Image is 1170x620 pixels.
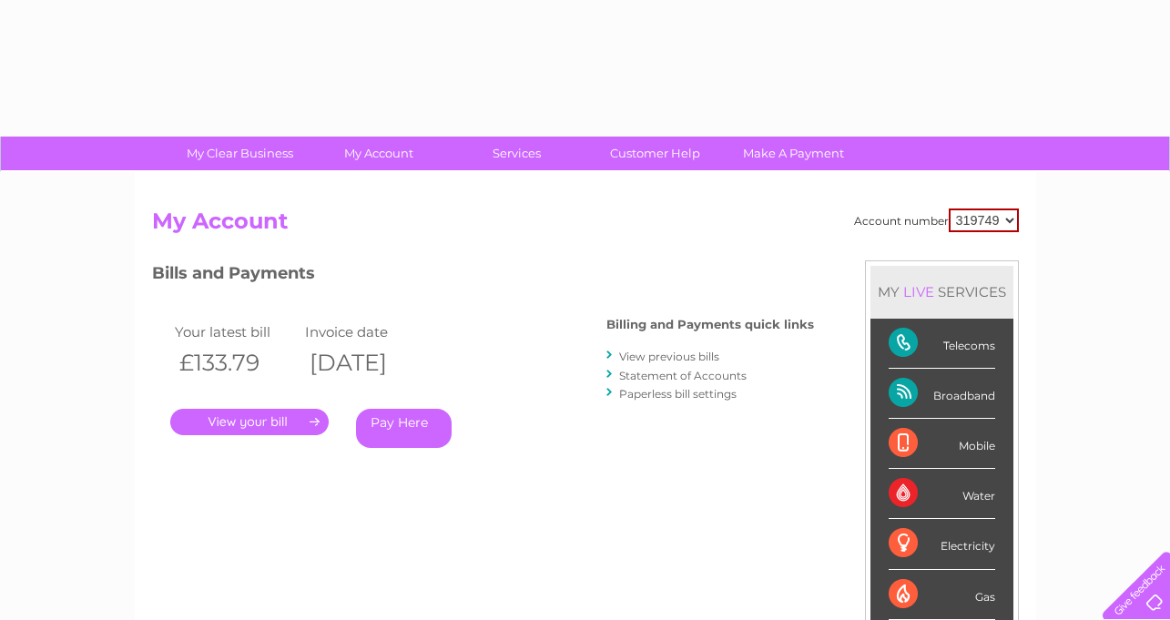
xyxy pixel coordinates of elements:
div: Mobile [889,419,995,469]
div: Water [889,469,995,519]
a: . [170,409,329,435]
a: My Clear Business [165,137,315,170]
div: Electricity [889,519,995,569]
a: Pay Here [356,409,452,448]
div: MY SERVICES [870,266,1013,318]
div: Broadband [889,369,995,419]
div: Account number [854,208,1019,232]
th: [DATE] [300,344,432,381]
a: View previous bills [619,350,719,363]
a: Statement of Accounts [619,369,747,382]
a: My Account [303,137,453,170]
td: Your latest bill [170,320,301,344]
h2: My Account [152,208,1019,243]
td: Invoice date [300,320,432,344]
th: £133.79 [170,344,301,381]
div: LIVE [900,283,938,300]
h4: Billing and Payments quick links [606,318,814,331]
a: Paperless bill settings [619,387,737,401]
h3: Bills and Payments [152,260,814,292]
a: Customer Help [580,137,730,170]
div: Telecoms [889,319,995,369]
a: Services [442,137,592,170]
a: Make A Payment [718,137,869,170]
div: Gas [889,570,995,620]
